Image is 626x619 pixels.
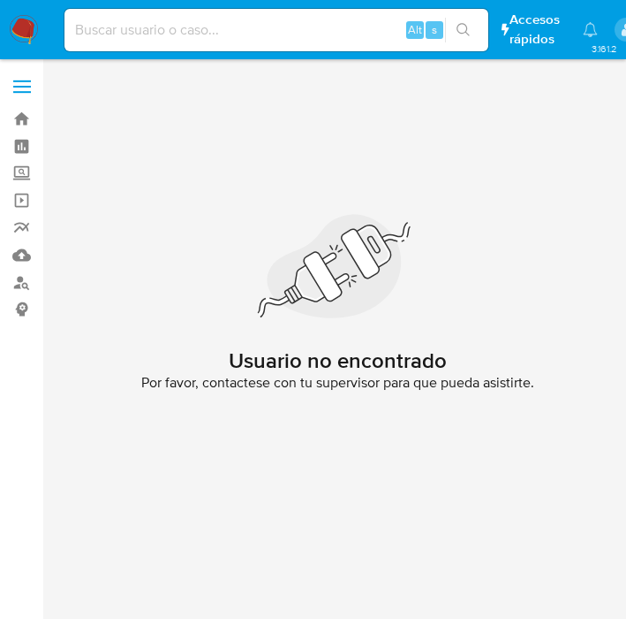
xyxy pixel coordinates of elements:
span: Alt [408,21,422,38]
span: Por favor, contactese con tu supervisor para que pueda asistirte. [141,374,534,392]
h2: Usuario no encontrado [229,348,447,374]
a: Notificaciones [583,22,598,37]
button: search-icon [445,18,481,42]
span: s [432,21,437,38]
input: Buscar usuario o caso... [64,19,488,42]
span: Accesos rápidos [509,11,566,48]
